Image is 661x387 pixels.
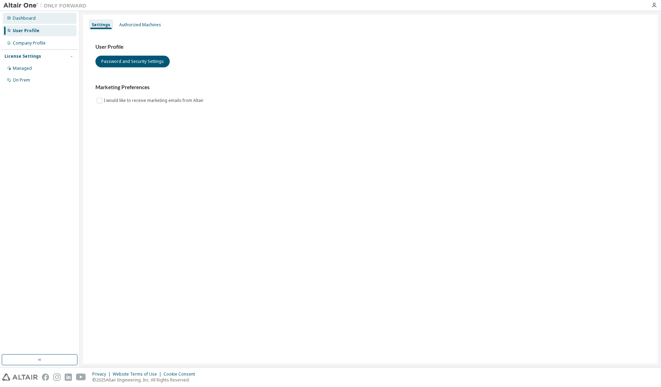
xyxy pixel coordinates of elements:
div: Authorized Machines [119,22,161,28]
h3: User Profile [95,44,645,50]
div: Dashboard [13,16,36,21]
p: © 2025 Altair Engineering, Inc. All Rights Reserved. [92,377,199,383]
div: Cookie Consent [164,371,199,377]
img: Altair One [3,2,90,9]
div: Website Terms of Use [113,371,164,377]
img: altair_logo.svg [2,374,38,381]
img: linkedin.svg [65,374,72,381]
img: facebook.svg [42,374,49,381]
label: I would like to receive marketing emails from Altair [104,96,205,105]
button: Password and Security Settings [95,56,170,67]
div: Company Profile [13,40,46,46]
img: youtube.svg [76,374,86,381]
img: instagram.svg [53,374,60,381]
div: Privacy [92,371,113,377]
div: Settings [92,22,110,28]
div: License Settings [4,54,41,59]
h3: Marketing Preferences [95,84,645,91]
div: On Prem [13,77,30,83]
div: User Profile [13,28,39,34]
div: Managed [13,66,32,71]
